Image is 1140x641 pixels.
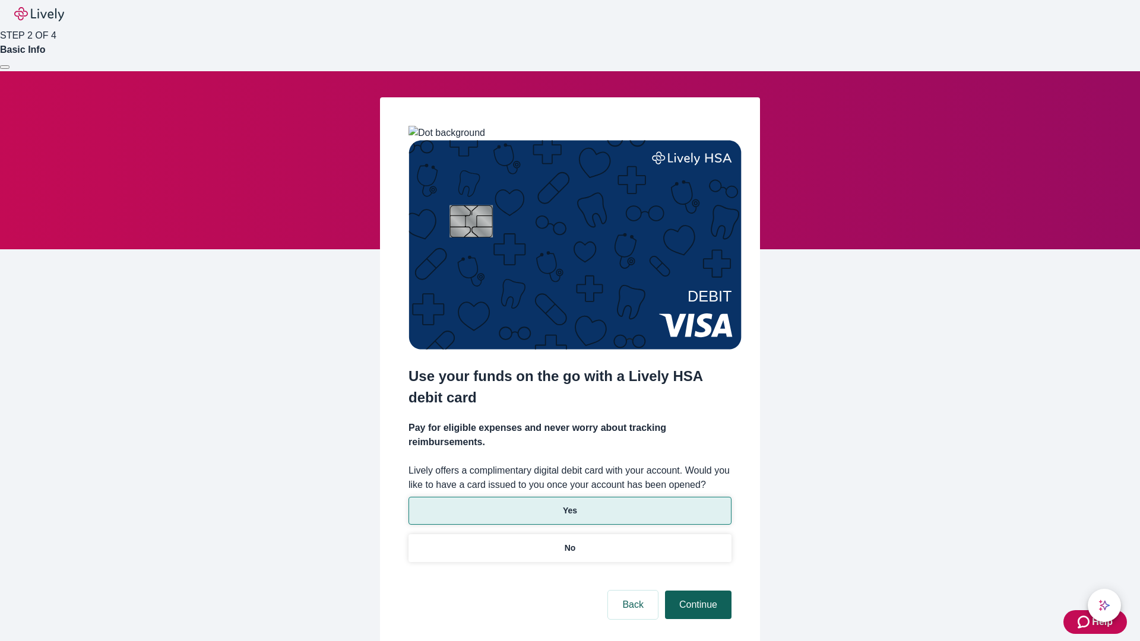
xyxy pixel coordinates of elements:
button: No [408,534,731,562]
button: Zendesk support iconHelp [1063,610,1127,634]
svg: Zendesk support icon [1078,615,1092,629]
button: chat [1088,589,1121,622]
img: Debit card [408,140,742,350]
h4: Pay for eligible expenses and never worry about tracking reimbursements. [408,421,731,449]
span: Help [1092,615,1113,629]
svg: Lively AI Assistant [1098,599,1110,611]
button: Yes [408,497,731,525]
img: Lively [14,7,64,21]
p: Yes [563,504,577,517]
button: Continue [665,591,731,619]
button: Back [608,591,658,619]
img: Dot background [408,126,485,140]
label: Lively offers a complimentary digital debit card with your account. Would you like to have a card... [408,464,731,492]
p: No [565,542,576,554]
h2: Use your funds on the go with a Lively HSA debit card [408,366,731,408]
